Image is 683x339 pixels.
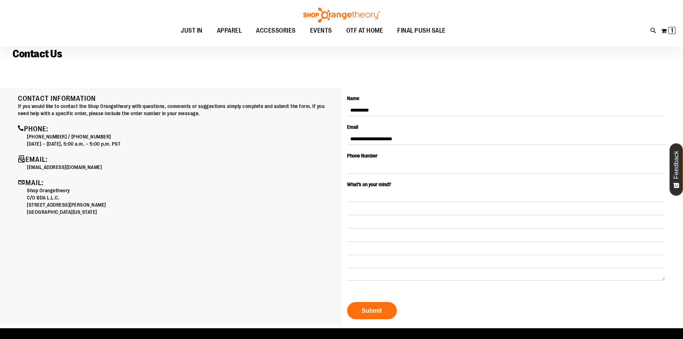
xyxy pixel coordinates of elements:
p: [GEOGRAPHIC_DATA][US_STATE] [27,208,336,216]
a: EVENTS [303,23,339,39]
p: Shop Orangetheory [27,187,336,194]
a: ACCESSORIES [249,23,303,39]
span: JUST IN [181,23,203,39]
span: Contact Us [13,48,62,60]
a: OTF AT HOME [339,23,390,39]
a: FINAL PUSH SALE [390,23,453,39]
span: Email [347,124,358,130]
img: Shop Orangetheory [302,8,381,23]
button: Submit [347,302,397,319]
h4: Phone: [18,124,336,133]
p: If you would like to contact the Shop Orangetheory with questions, comments or suggestions simply... [18,103,336,117]
span: What’s on your mind? [347,182,391,187]
h4: Email: [18,155,336,164]
a: JUST IN [174,23,210,39]
span: EVENTS [310,23,332,39]
span: Name [347,95,359,101]
span: ACCESSORIES [256,23,296,39]
span: APPAREL [217,23,242,39]
p: [EMAIL_ADDRESS][DOMAIN_NAME] [27,164,336,171]
h4: Contact Information [18,95,336,103]
span: 1 [671,27,673,34]
span: Feedback [673,151,680,179]
p: C/O BDA L.L.C. [27,194,336,201]
span: FINAL PUSH SALE [397,23,446,39]
button: Feedback - Show survey [669,143,683,196]
span: Phone Number [347,153,378,159]
h4: Mail: [18,178,336,187]
p: [PHONE_NUMBER] / [PHONE_NUMBER] [27,133,336,140]
span: OTF AT HOME [346,23,383,39]
p: [DATE] – [DATE], 5:00 a.m. – 5:00 p.m. PST [27,140,336,147]
a: APPAREL [210,23,249,39]
p: [STREET_ADDRESS][PERSON_NAME] [27,201,336,208]
span: Submit [362,307,382,315]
